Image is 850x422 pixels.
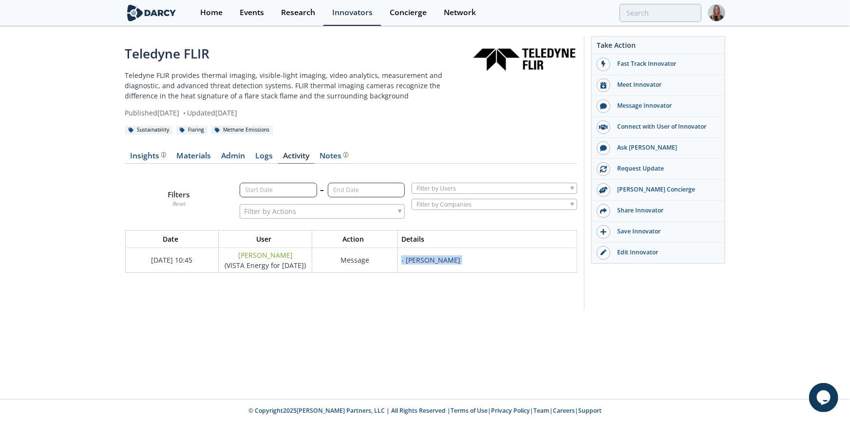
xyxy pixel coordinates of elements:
[125,126,173,134] div: Sustainability
[125,4,178,21] img: logo-wide.svg
[172,200,186,208] button: Reset
[533,406,549,415] a: Team
[397,230,577,248] th: Details
[200,9,223,17] div: Home
[610,164,719,173] div: Request Update
[592,40,725,54] div: Take Action
[216,152,250,164] a: Admin
[315,152,354,164] a: Notes
[312,230,398,248] th: Action
[125,230,219,248] th: Date
[809,383,840,412] iframe: chat widget
[332,9,373,17] div: Innovators
[610,143,719,152] div: Ask [PERSON_NAME]
[278,152,315,164] a: Activity
[620,4,701,22] input: Advanced Search
[176,126,208,134] div: Flaring
[610,59,719,68] div: Fast Track Innovator
[444,9,476,17] div: Network
[240,204,405,219] div: Filter by Actions
[592,222,725,243] button: Save Innovator
[240,9,264,17] div: Events
[171,152,216,164] a: Materials
[250,152,278,164] a: Logs
[281,9,315,17] div: Research
[610,101,719,110] div: Message Innovator
[578,406,602,415] a: Support
[125,108,473,118] div: Published [DATE] Updated [DATE]
[320,152,348,160] div: Notes
[244,205,296,218] span: Filter by Actions
[390,9,427,17] div: Concierge
[182,108,188,117] span: •
[211,126,273,134] div: Methane Emissions
[219,230,312,248] th: User
[130,152,166,160] div: Insights
[592,243,725,263] a: Edit Innovator
[343,152,349,157] img: information.svg
[65,406,786,415] p: © Copyright 2025 [PERSON_NAME] Partners, LLC | All Rights Reserved | | | | |
[491,406,530,415] a: Privacy Policy
[610,248,719,257] div: Edit Innovator
[553,406,575,415] a: Careers
[610,227,719,236] div: Save Innovator
[125,152,171,164] a: Insights
[321,184,324,196] span: –
[610,80,719,89] div: Meet Innovator
[240,183,317,197] input: Start Date
[125,189,233,201] p: Filters
[161,152,167,157] img: information.svg
[708,4,725,21] img: Profile
[125,44,473,63] div: Teledyne FLIR
[125,70,473,101] p: Teledyne FLIR provides thermal imaging, visible-light imaging, video analytics, measurement and d...
[610,185,719,194] div: [PERSON_NAME] Concierge
[451,406,488,415] a: Terms of Use
[328,183,405,197] input: End Date
[610,122,719,131] div: Connect with User of Innovator
[610,206,719,215] div: Share Innovator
